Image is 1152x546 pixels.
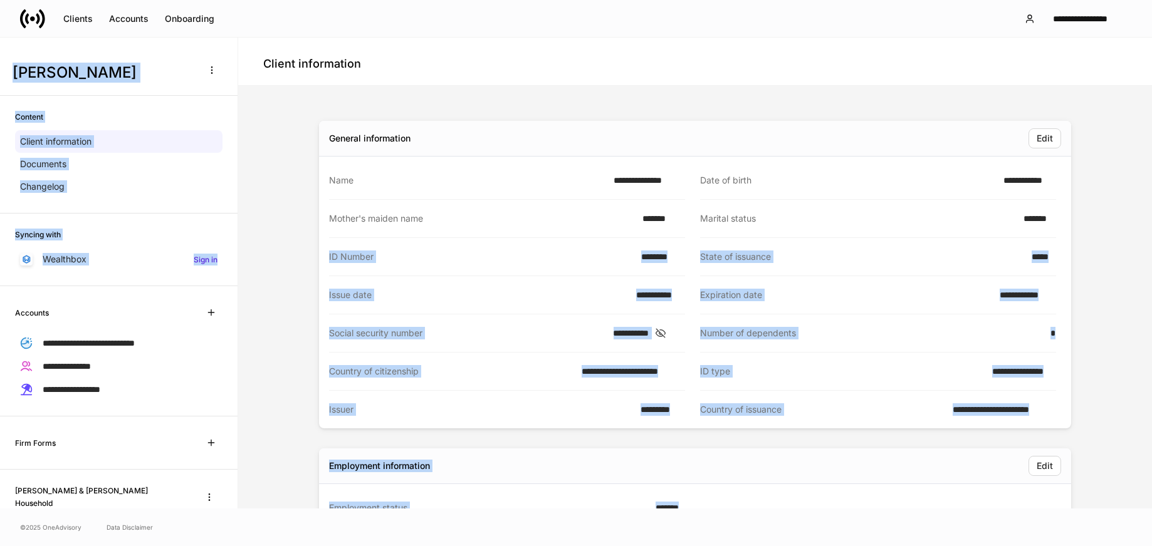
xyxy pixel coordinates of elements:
button: Accounts [101,9,157,29]
button: Onboarding [157,9,223,29]
div: State of issuance [700,250,1024,263]
div: Edit [1037,134,1053,143]
a: Data Disclaimer [107,522,153,532]
div: Marital status [700,212,1017,225]
div: Country of issuance [700,403,945,416]
div: Number of dependents [700,327,1043,339]
div: Name [329,174,606,187]
span: © 2025 OneAdvisory [20,522,81,532]
h6: [PERSON_NAME] & [PERSON_NAME] Household [15,485,186,508]
a: Documents [15,153,223,175]
div: Employment status [329,502,648,514]
div: General information [329,132,411,145]
h6: Accounts [15,307,49,319]
button: Edit [1029,456,1061,476]
p: Wealthbox [43,253,86,265]
button: Clients [55,9,101,29]
p: Changelog [20,180,65,193]
div: Onboarding [165,14,214,23]
a: Client information [15,130,223,153]
div: Issue date [329,289,629,301]
div: Edit [1037,461,1053,470]
div: Date of birth [700,174,997,187]
p: Client information [20,135,92,148]
div: Accounts [109,14,149,23]
div: Expiration date [700,289,992,301]
div: ID Number [329,250,634,263]
div: Employment information [329,460,430,472]
div: Social security number [329,327,606,339]
h4: Client information [263,56,361,71]
div: ID type [700,365,985,378]
a: WealthboxSign in [15,248,223,270]
h6: Sign in [194,254,217,265]
div: Country of citizenship [329,365,574,378]
h3: [PERSON_NAME] [13,63,194,83]
div: Clients [63,14,93,23]
h6: Content [15,111,43,123]
p: Documents [20,158,66,170]
button: Edit [1029,128,1061,148]
a: Changelog [15,175,223,198]
h6: Syncing with [15,229,61,240]
h6: Firm Forms [15,437,56,449]
div: Mother's maiden name [329,212,635,225]
div: Issuer [329,403,633,416]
